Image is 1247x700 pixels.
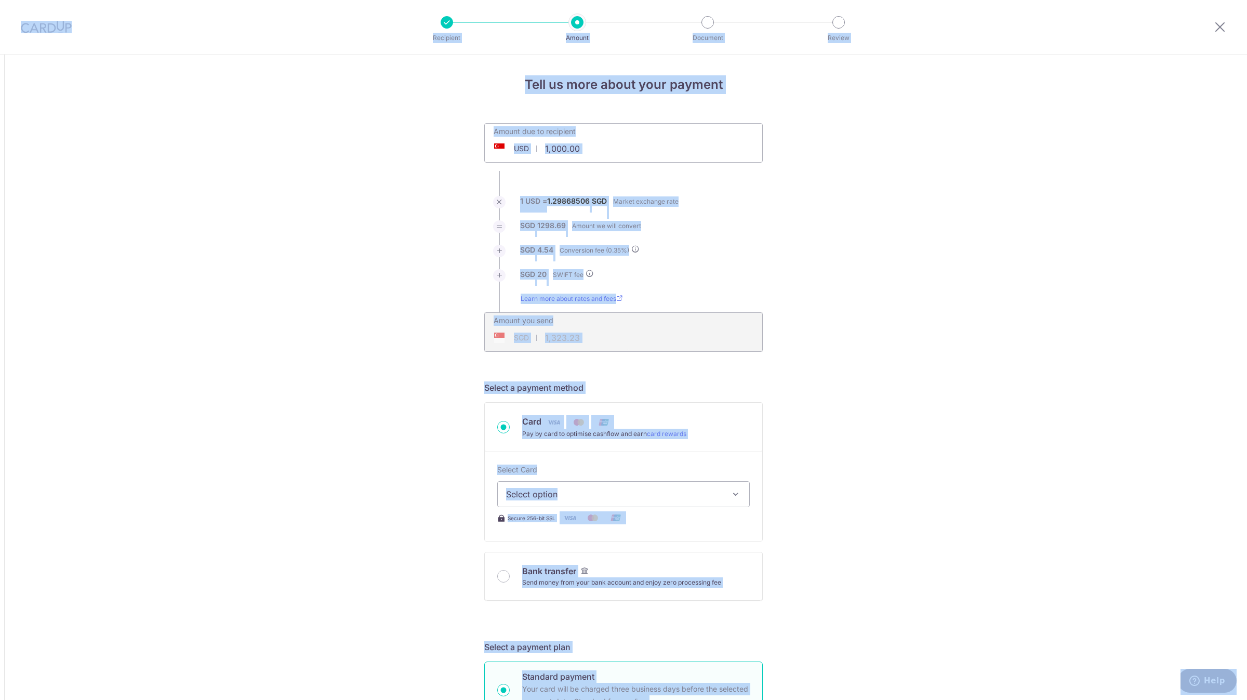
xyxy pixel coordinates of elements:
span: Bank transfer [522,566,576,576]
label: SGD [520,220,535,231]
div: Send money from your bank account and enjoy zero processing fee [522,577,721,588]
label: 1.29868506 [547,196,590,206]
span: 0.35 [608,246,621,254]
span: Card [522,416,541,427]
h4: Tell us more about your payment [484,75,763,94]
label: 4.54 [537,245,553,255]
p: Review [800,33,877,43]
span: translation missing: en.payables.payment_networks.credit_card.summary.labels.select_card [497,465,537,474]
img: Visa [543,416,564,429]
img: Mastercard [582,511,603,524]
button: Select option [497,481,750,507]
span: Select option [506,488,722,500]
label: Amount you send [494,315,553,326]
h5: Select a payment method [484,381,763,394]
a: Learn more about rates and fees [521,294,622,312]
div: Pay by card to optimise cashflow and earn [522,429,686,439]
div: Card Visa Mastercard Union Pay Pay by card to optimise cashflow and earncard rewards [497,415,750,439]
a: card rewards [647,430,686,438]
span: Secure 256-bit SSL [508,514,555,522]
label: 1298.69 [537,220,566,231]
label: Amount due to recipient [494,126,576,137]
label: SGD [520,245,535,255]
p: Standard payment [522,670,750,683]
label: SGD [520,269,535,280]
p: Amount [539,33,616,43]
label: Market exchange rate [613,196,679,207]
img: Mastercard [568,416,589,429]
h5: Select a payment plan [484,641,763,653]
img: Visa [560,511,580,524]
label: Conversion fee ( %) [560,245,640,256]
p: Document [669,33,746,43]
label: SGD [592,196,607,206]
span: SGD [514,333,529,343]
label: SWIFT fee [553,269,594,280]
img: Union Pay [593,416,614,429]
label: 20 [537,269,547,280]
iframe: Opens a widget where you can find more information [1180,669,1237,695]
span: USD [514,143,529,154]
label: Amount we will convert [572,221,641,231]
div: Bank transfer Send money from your bank account and enjoy zero processing fee [497,565,750,588]
p: Recipient [408,33,485,43]
img: CardUp [21,21,72,33]
img: Union Pay [605,511,626,524]
label: 1 USD = [520,196,607,213]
